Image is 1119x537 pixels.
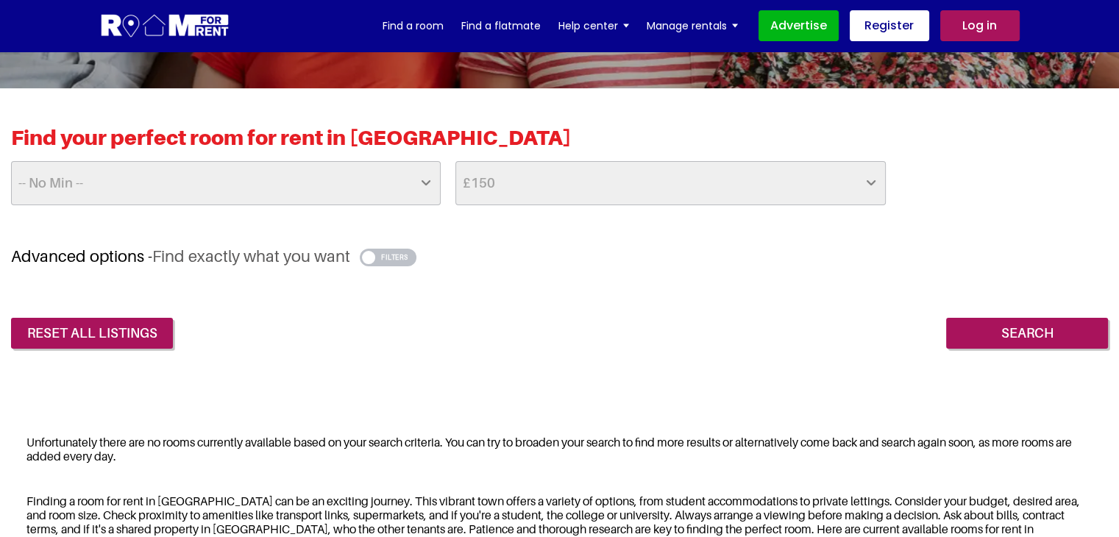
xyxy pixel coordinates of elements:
a: Register [850,10,929,41]
h3: Advanced options - [11,246,1108,266]
a: Help center [558,15,629,37]
img: Logo for Room for Rent, featuring a welcoming design with a house icon and modern typography [100,13,230,40]
h2: Find your perfect room for rent in [GEOGRAPHIC_DATA] [11,125,1108,161]
a: Find a room [383,15,444,37]
a: Log in [940,10,1020,41]
a: reset all listings [11,318,173,349]
input: Search [946,318,1108,349]
span: Find exactly what you want [152,246,350,266]
a: Advertise [759,10,839,41]
a: Manage rentals [647,15,738,37]
a: Find a flatmate [461,15,541,37]
div: Unfortunately there are no rooms currently available based on your search criteria. You can try t... [11,426,1108,473]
